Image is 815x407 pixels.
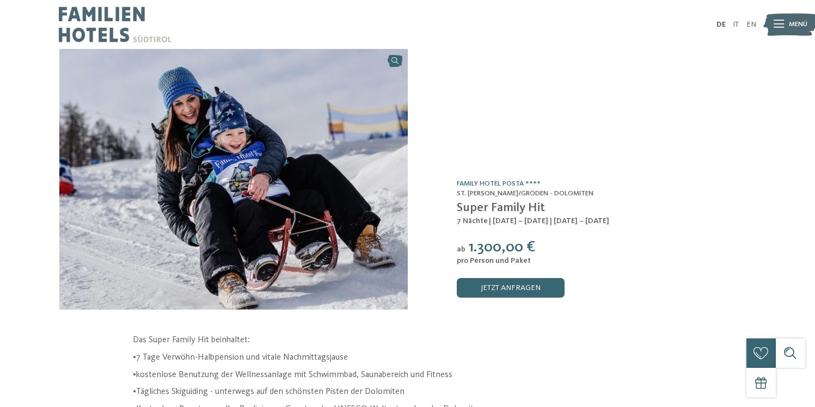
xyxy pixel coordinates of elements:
[489,217,609,225] span: | [DATE] – [DATE] | [DATE] – [DATE]
[457,278,565,298] a: jetzt anfragen
[457,180,541,187] a: Family Hotel Posta ****
[789,20,807,29] span: Menü
[457,202,545,214] span: Super Family Hit
[746,21,756,28] a: EN
[457,257,531,264] span: pro Person und Paket
[59,49,408,310] img: Super Family Hit
[133,386,682,398] p: •Tägliches Skiguiding - unterwegs auf den schönsten Pisten der Dolomiten
[469,240,535,255] span: 1.300,00 €
[733,21,739,28] a: IT
[457,190,593,197] span: St. [PERSON_NAME]/Gröden - Dolomiten
[457,217,488,225] span: 7 Nächte
[133,351,682,364] p: •7 Tage Verwöhn-Halbpension und vitale Nachmittagsjause
[716,21,726,28] a: DE
[457,245,465,253] span: ab
[133,334,682,347] p: Das Super Family Hit beinhaltet:
[133,369,682,381] p: •kostenlose Benutzung der Wellnessanlage mit Schwimmbad, Saunabereich und Fitness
